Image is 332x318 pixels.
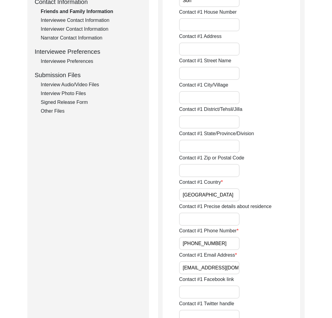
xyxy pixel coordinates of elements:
[41,81,142,88] div: Interview Audio/Video Files
[179,251,237,259] label: Contact #1 Email Address
[179,227,239,234] label: Contact #1 Phone Number
[179,276,234,283] label: Contact #1 Facebook link
[41,108,142,115] div: Other Files
[35,70,142,80] div: Submission Files
[41,58,142,65] div: Interviewee Preferences
[179,154,244,162] label: Contact #1 Zip or Postal Code
[179,130,254,137] label: Contact #1 State/Province/Division
[41,34,142,42] div: Narrator Contact Information
[179,9,237,16] label: Contact #1 House Number
[179,106,242,113] label: Contact #1 District/Tehsil/Jilla
[41,26,142,33] div: Interviewer Contact Information
[41,99,142,106] div: Signed Release Form
[179,57,231,64] label: Contact #1 Street Name
[41,17,142,24] div: Interviewee Contact Information
[179,203,271,210] label: Contact #1 Precise details about residence
[179,179,223,186] label: Contact #1 Country
[179,300,234,307] label: Contact #1 Twitter handle
[41,8,142,15] div: Friends and Family Information
[35,47,142,56] div: Interviewee Preferences
[179,81,228,89] label: Contact #1 City/Village
[179,33,222,40] label: Contact #1 Address
[41,90,142,97] div: Interview Photo Files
